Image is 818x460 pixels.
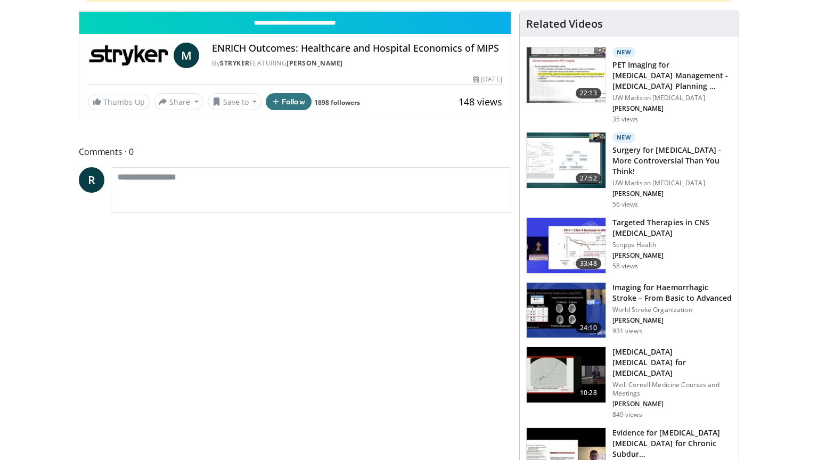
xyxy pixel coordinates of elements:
div: [DATE] [473,75,502,84]
span: 27:52 [576,173,601,184]
p: New [612,132,636,143]
img: 1c4632f2-a40d-4e4d-b1c5-323e508d40b9.150x105_q85_crop-smart_upscale.jpg [527,133,606,188]
span: 148 views [459,95,502,108]
p: 35 views [612,115,639,124]
a: 10:28 [MEDICAL_DATA] [MEDICAL_DATA] for [MEDICAL_DATA] Weill Cornell Medicine Courses and Meeting... [526,347,732,419]
a: 1898 followers [314,98,360,107]
span: Comments 0 [79,145,511,159]
span: 22:13 [576,88,601,98]
a: 22:13 New PET Imaging for [MEDICAL_DATA] Management - [MEDICAL_DATA] Planning … UW Madison [MEDIC... [526,47,732,124]
img: Stryker [88,43,169,68]
a: M [174,43,199,68]
h3: Imaging for Haemorrhagic Stroke – From Basic to Advanced [612,282,732,303]
p: Scripps Health [612,241,732,249]
h3: Targeted Therapies in CNS [MEDICAL_DATA] [612,217,732,239]
a: Stryker [220,59,250,68]
p: New [612,47,636,57]
h3: Surgery for [MEDICAL_DATA] - More Controversial Than You Think! [612,145,732,177]
p: 849 views [612,410,642,419]
a: R [79,167,104,193]
p: [PERSON_NAME] [612,316,732,325]
div: By FEATURING [212,59,502,68]
h3: PET Imaging for [MEDICAL_DATA] Management - [MEDICAL_DATA] Planning … [612,60,732,92]
h3: Evidence for [MEDICAL_DATA] [MEDICAL_DATA] for Chronic Subdur… [612,428,732,459]
span: 33:48 [576,258,601,269]
p: 58 views [612,262,639,270]
h3: [MEDICAL_DATA] [MEDICAL_DATA] for [MEDICAL_DATA] [612,347,732,379]
a: [PERSON_NAME] [287,59,343,68]
a: Thumbs Up [88,94,150,110]
img: 278948ba-f234-4894-bc6b-031609f237f2.150x105_q85_crop-smart_upscale.jpg [527,47,606,103]
img: 660555ea-6ebd-4e19-91fb-2cce9806863d.150x105_q85_crop-smart_upscale.jpg [527,347,606,402]
h4: Related Videos [526,18,603,30]
button: Save to [208,93,262,110]
p: UW Madison [MEDICAL_DATA] [612,94,732,102]
p: [PERSON_NAME] [612,104,732,113]
a: 24:10 Imaging for Haemorrhagic Stroke – From Basic to Advanced World Stroke Organization [PERSON_... [526,282,732,339]
button: Follow [266,93,312,110]
img: ccd18dbe-6eaa-47ad-b235-ca6324731453.150x105_q85_crop-smart_upscale.jpg [527,283,606,338]
button: Share [154,93,203,110]
p: UW Madison [MEDICAL_DATA] [612,179,732,187]
h4: ENRICH Outcomes: Healthcare and Hospital Economics of MIPS [212,43,502,54]
a: 27:52 New Surgery for [MEDICAL_DATA] - More Controversial Than You Think! UW Madison [MEDICAL_DAT... [526,132,732,209]
a: 33:48 Targeted Therapies in CNS [MEDICAL_DATA] Scripps Health [PERSON_NAME] 58 views [526,217,732,274]
span: 10:28 [576,388,601,398]
video-js: Video Player [79,11,511,12]
p: [PERSON_NAME] [612,190,732,198]
p: [PERSON_NAME] [612,251,732,260]
img: 9baa249a-0302-4047-9491-1d293e84978f.150x105_q85_crop-smart_upscale.jpg [527,218,606,273]
p: 931 views [612,327,642,335]
p: World Stroke Organization [612,306,732,314]
p: 56 views [612,200,639,209]
p: [PERSON_NAME] [612,400,732,408]
p: Weill Cornell Medicine Courses and Meetings [612,381,732,398]
span: 24:10 [576,323,601,333]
